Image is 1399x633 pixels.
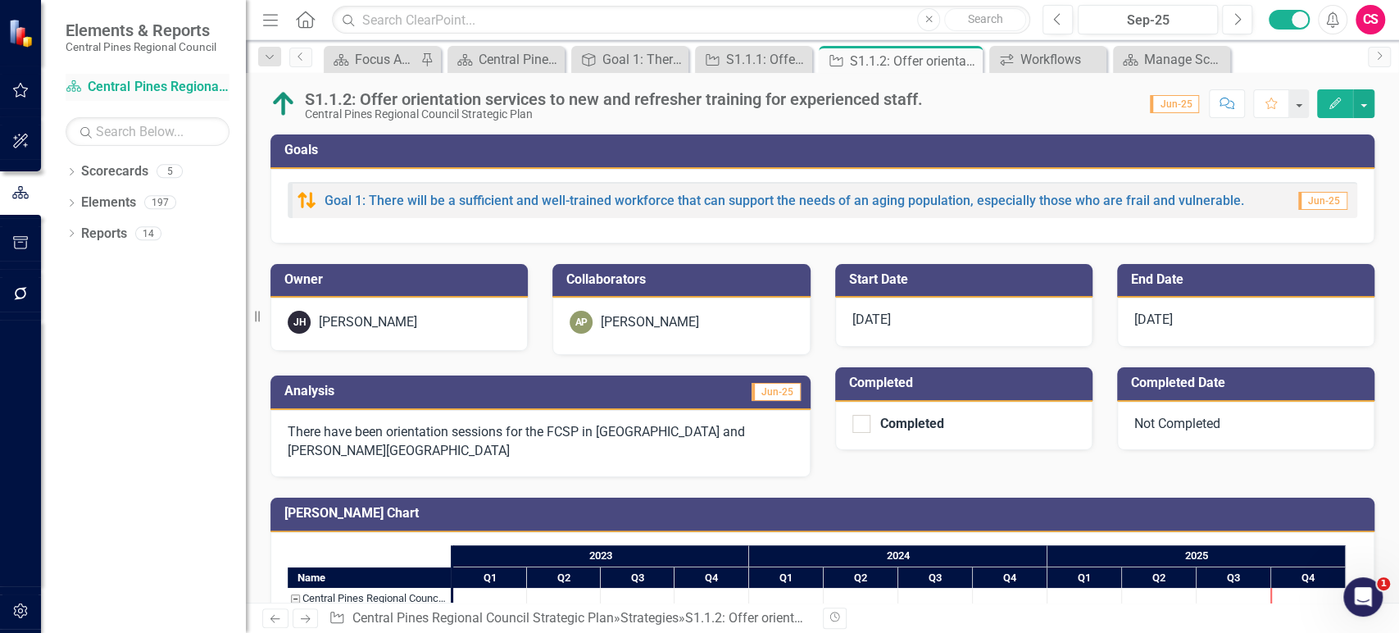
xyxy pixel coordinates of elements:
[1271,567,1346,589] div: Q4
[453,567,527,589] div: Q1
[620,610,679,626] a: Strategies
[1020,49,1102,70] div: Workflows
[968,12,1003,25] span: Search
[1150,95,1199,113] span: Jun-25
[849,376,1084,390] h3: Completed
[355,49,416,70] div: Focus Area Semi Annual Updates
[284,143,1366,157] h3: Goals
[1377,577,1390,590] span: 1
[566,272,802,287] h3: Collaborators
[1356,5,1385,34] button: CS
[852,312,891,327] span: [DATE]
[1078,5,1218,34] button: Sep-25
[1131,272,1366,287] h3: End Date
[328,49,416,70] a: Focus Area Semi Annual Updates
[288,423,793,461] p: There have been orientation sessions for the FCSP in [GEOGRAPHIC_DATA] and [PERSON_NAME][GEOGRAPH...
[601,313,699,332] div: [PERSON_NAME]
[332,6,1030,34] input: Search ClearPoint...
[329,609,810,628] div: » »
[570,311,593,334] div: AP
[66,78,229,97] a: Central Pines Regional Council Strategic Plan
[305,90,923,108] div: S1.1.2: Offer orientation services to new and refresher training for experienced staff.
[1122,567,1197,589] div: Q2
[144,196,176,210] div: 197
[479,49,561,70] div: Central Pines Regional Council [DATE]-[DATE] Strategic Business Plan Summary
[849,272,1084,287] h3: Start Date
[453,545,749,567] div: 2023
[1343,577,1383,617] iframe: Intercom live chat
[81,162,148,181] a: Scorecards
[284,272,520,287] h3: Owner
[352,610,614,626] a: Central Pines Regional Council Strategic Plan
[1047,567,1122,589] div: Q1
[302,588,446,609] div: Central Pines Regional Council Strategic Plan
[726,49,808,70] div: S1.1.1: Offer pre-monitoring visits to provide technical assistance to new service partner staff ...
[850,51,979,71] div: S1.1.2: Offer orientation services to new and refresher training for experienced staff.
[675,567,749,589] div: Q4
[527,567,601,589] div: Q2
[1298,192,1347,210] span: Jun-25
[284,384,541,398] h3: Analysis
[325,193,1244,208] a: Goal 1: There will be a sufficient and well-trained workforce that can support the needs of an ag...
[944,8,1026,31] button: Search
[297,190,316,210] img: Behind schedule
[1134,312,1173,327] span: [DATE]
[685,610,1169,626] div: S1.1.2: Offer orientation services to new and refresher training for experienced staff.
[1144,49,1226,70] div: Manage Scorecards
[452,49,561,70] a: Central Pines Regional Council [DATE]-[DATE] Strategic Business Plan Summary
[973,567,1047,589] div: Q4
[1117,402,1374,451] div: Not Completed
[270,91,297,117] img: On track for on-time completion
[305,108,923,121] div: Central Pines Regional Council Strategic Plan
[66,40,216,53] small: Central Pines Regional Council
[1083,11,1212,30] div: Sep-25
[1131,376,1366,390] h3: Completed Date
[575,49,684,70] a: Goal 1: There will be a sufficient and well-trained workforce that can support the needs of an ag...
[288,567,451,588] div: Name
[1047,545,1346,567] div: 2025
[288,311,311,334] div: JH
[8,18,37,47] img: ClearPoint Strategy
[319,313,417,332] div: [PERSON_NAME]
[284,506,1366,521] h3: [PERSON_NAME] Chart
[1117,49,1226,70] a: Manage Scorecards
[66,117,229,146] input: Search Below...
[66,20,216,40] span: Elements & Reports
[824,567,898,589] div: Q2
[81,225,127,244] a: Reports
[1197,567,1271,589] div: Q3
[157,165,183,179] div: 5
[601,567,675,589] div: Q3
[898,567,973,589] div: Q3
[602,49,684,70] div: Goal 1: There will be a sufficient and well-trained workforce that can support the needs of an ag...
[699,49,808,70] a: S1.1.1: Offer pre-monitoring visits to provide technical assistance to new service partner staff ...
[752,383,801,401] span: Jun-25
[749,545,1047,567] div: 2024
[993,49,1102,70] a: Workflows
[81,194,136,212] a: Elements
[288,588,451,609] div: Central Pines Regional Council Strategic Plan
[749,567,824,589] div: Q1
[135,226,161,240] div: 14
[288,588,451,609] div: Task: Central Pines Regional Council Strategic Plan Start date: 2023-01-01 End date: 2023-01-02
